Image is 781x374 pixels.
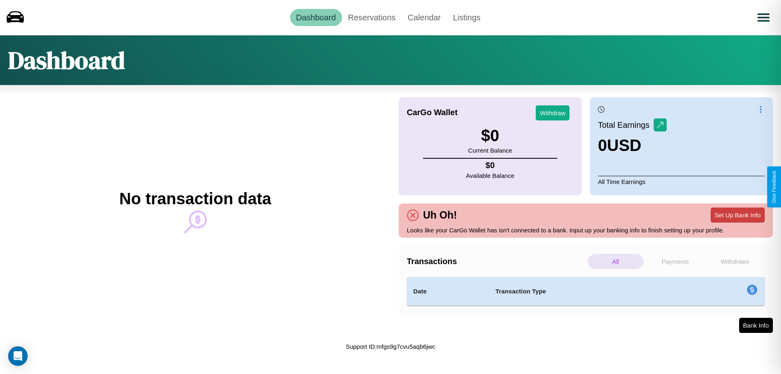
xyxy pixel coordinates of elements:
[466,161,515,170] h4: $ 0
[468,145,512,156] p: Current Balance
[598,176,765,187] p: All Time Earnings
[468,127,512,145] h3: $ 0
[419,209,461,221] h4: Uh Oh!
[407,277,765,306] table: simple table
[739,318,773,333] button: Bank Info
[8,44,125,77] h1: Dashboard
[752,6,775,29] button: Open menu
[407,108,458,117] h4: CarGo Wallet
[711,208,765,223] button: Set Up Bank Info
[346,341,435,352] p: Support ID: mfgs9g7cvu5aqb6jwc
[401,9,447,26] a: Calendar
[648,254,703,269] p: Payments
[8,346,28,366] div: Open Intercom Messenger
[342,9,402,26] a: Reservations
[466,170,515,181] p: Available Balance
[407,257,586,266] h4: Transactions
[290,9,342,26] a: Dashboard
[495,287,680,296] h4: Transaction Type
[598,118,654,132] p: Total Earnings
[771,171,777,203] div: Give Feedback
[407,225,765,236] p: Looks like your CarGo Wallet has isn't connected to a bank. Input up your banking info to finish ...
[707,254,763,269] p: Withdraws
[536,105,569,120] button: Withdraw
[588,254,644,269] p: All
[447,9,486,26] a: Listings
[413,287,482,296] h4: Date
[598,136,667,155] h3: 0 USD
[119,190,271,208] h2: No transaction data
